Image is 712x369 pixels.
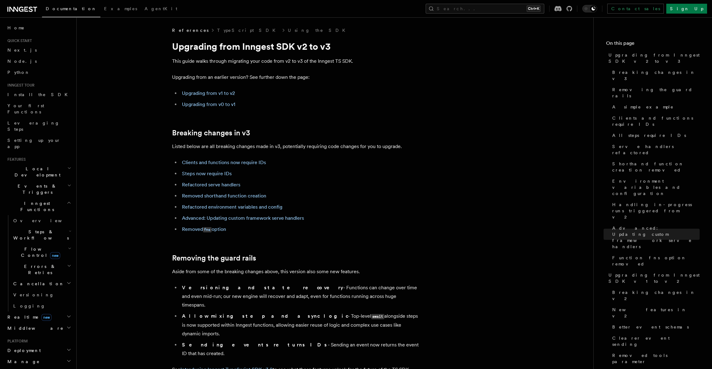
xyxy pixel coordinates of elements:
span: Shorthand function creation removed [612,161,700,173]
span: Handling in-progress runs triggered from v2 [612,201,700,220]
strong: Allow mixing step and async logic [182,313,348,319]
span: Serve handlers refactored [612,143,700,156]
span: Documentation [46,6,97,11]
a: Better event schemas [610,321,700,333]
a: Using the SDK [288,27,349,33]
a: Breaking changes in v2 [610,287,700,304]
h1: Upgrading from Inngest SDK v2 to v3 [172,41,419,52]
span: A simple example [612,104,674,110]
a: Shorthand function creation removed [610,158,700,176]
a: Handling in-progress runs triggered from v2 [610,199,700,223]
p: Upgrading from an earlier version? See further down the page: [172,73,419,82]
a: Breaking changes in v3 [172,129,250,137]
a: New features in v2 [610,304,700,321]
span: Clearer event sending [612,335,700,347]
button: Cancellation [11,278,73,289]
span: Examples [104,6,137,11]
span: Next.js [7,48,37,53]
span: Removing the guard rails [612,87,700,99]
code: fns [203,227,212,232]
kbd: Ctrl+K [527,6,541,12]
a: Clients and functions require IDs [610,112,700,130]
button: Toggle dark mode [582,5,597,12]
button: Middleware [5,323,73,334]
span: Middleware [5,325,64,331]
span: Manage [5,358,40,365]
li: - Top-level alongside steps is now supported within Inngest functions, allowing easier reuse of l... [180,312,419,338]
a: Node.js [5,56,73,67]
a: Refactored environment variables and config [182,204,282,210]
a: Advanced: Updating custom framework serve handlers [610,223,700,252]
a: Contact sales [607,4,664,14]
a: Breaking changes in v3 [610,67,700,84]
a: Removed shorthand function creation [182,193,266,199]
span: Cancellation [11,281,64,287]
a: Removing the guard rails [172,254,256,262]
span: Errors & Retries [11,263,67,276]
button: Flow Controlnew [11,244,73,261]
p: Aside from some of the breaking changes above, this version also some new features. [172,267,419,276]
span: new [41,314,52,321]
a: Your first Functions [5,100,73,117]
a: Removed tools parameter [610,350,700,367]
a: Upgrading from v0 to v1 [182,101,235,107]
span: Home [7,25,25,31]
span: Node.js [7,59,37,64]
div: Inngest Functions [5,215,73,312]
span: Function fns option removed [612,255,700,267]
span: Logging [13,303,45,308]
span: Upgrading from Inngest SDK v2 to v3 [609,52,700,64]
span: Breaking changes in v2 [612,289,700,302]
a: Next.js [5,45,73,56]
button: Deployment [5,345,73,356]
span: All steps require IDs [612,132,686,138]
span: Install the SDK [7,92,71,97]
strong: Versioning and state recovery [182,285,343,291]
button: Manage [5,356,73,367]
span: Inngest tour [5,83,35,88]
span: Inngest Functions [5,200,67,213]
a: Install the SDK [5,89,73,100]
a: TypeScript SDK [217,27,279,33]
a: Upgrading from v1 to v2 [182,90,235,96]
span: Environment variables and configuration [612,178,700,197]
span: References [172,27,209,33]
a: Documentation [42,2,100,17]
span: Upgrading from Inngest SDK v1 to v2 [609,272,700,284]
span: Events & Triggers [5,183,67,195]
strong: Sending events returns IDs [182,342,328,348]
a: Removedfnsoption [182,226,226,232]
span: AgentKit [145,6,177,11]
span: Breaking changes in v3 [612,69,700,82]
a: Function fns option removed [610,252,700,269]
span: New features in v2 [612,307,700,319]
a: Setting up your app [5,135,73,152]
span: Python [7,70,30,75]
button: Errors & Retries [11,261,73,278]
span: Local Development [5,166,67,178]
a: All steps require IDs [610,130,700,141]
code: await [371,314,384,319]
button: Realtimenew [5,312,73,323]
a: AgentKit [141,2,181,17]
a: Upgrading from Inngest SDK v1 to v2 [606,269,700,287]
h4: On this page [606,40,700,49]
button: Local Development [5,163,73,180]
li: - Functions can change over time and even mid-run; our new engine will recover and adapt, even fo... [180,283,419,309]
a: Refactored serve handlers [182,182,240,188]
span: Versioning [13,292,54,297]
a: Clients and functions now require IDs [182,159,266,165]
p: Listed below are all breaking changes made in v3, potentially requiring code changes for you to u... [172,142,419,151]
span: new [50,252,60,259]
span: Quick start [5,38,32,43]
a: Versioning [11,289,73,300]
span: Setting up your app [7,138,61,149]
a: Clearer event sending [610,333,700,350]
a: Serve handlers refactored [610,141,700,158]
span: Deployment [5,347,41,354]
li: - Sending an event now returns the event ID that has created. [180,341,419,358]
a: Examples [100,2,141,17]
span: Clients and functions require IDs [612,115,700,127]
a: Logging [11,300,73,312]
span: Overview [13,218,77,223]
